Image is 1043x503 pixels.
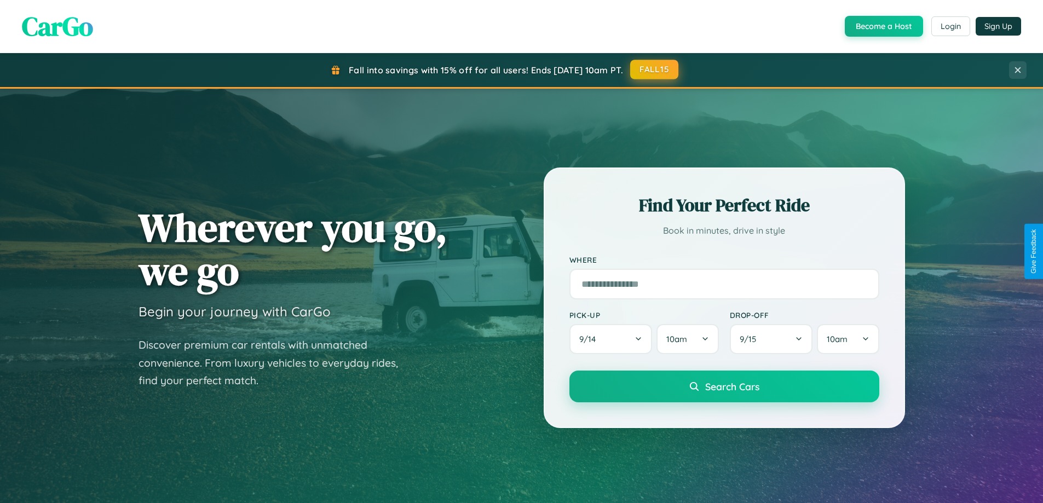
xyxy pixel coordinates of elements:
div: Give Feedback [1030,229,1038,274]
button: 10am [656,324,718,354]
span: 10am [666,334,687,344]
button: 10am [817,324,879,354]
h3: Begin your journey with CarGo [139,303,331,320]
span: Search Cars [705,380,759,392]
label: Where [569,255,879,264]
button: FALL15 [630,60,678,79]
h2: Find Your Perfect Ride [569,193,879,217]
span: Fall into savings with 15% off for all users! Ends [DATE] 10am PT. [349,65,623,76]
label: Pick-up [569,310,719,320]
span: 9 / 14 [579,334,601,344]
button: Login [931,16,970,36]
p: Discover premium car rentals with unmatched convenience. From luxury vehicles to everyday rides, ... [139,336,412,390]
button: 9/15 [730,324,813,354]
label: Drop-off [730,310,879,320]
span: 9 / 15 [740,334,762,344]
button: Sign Up [976,17,1021,36]
p: Book in minutes, drive in style [569,223,879,239]
span: 10am [827,334,848,344]
button: Search Cars [569,371,879,402]
h1: Wherever you go, we go [139,206,447,292]
button: Become a Host [845,16,923,37]
button: 9/14 [569,324,653,354]
span: CarGo [22,8,93,44]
